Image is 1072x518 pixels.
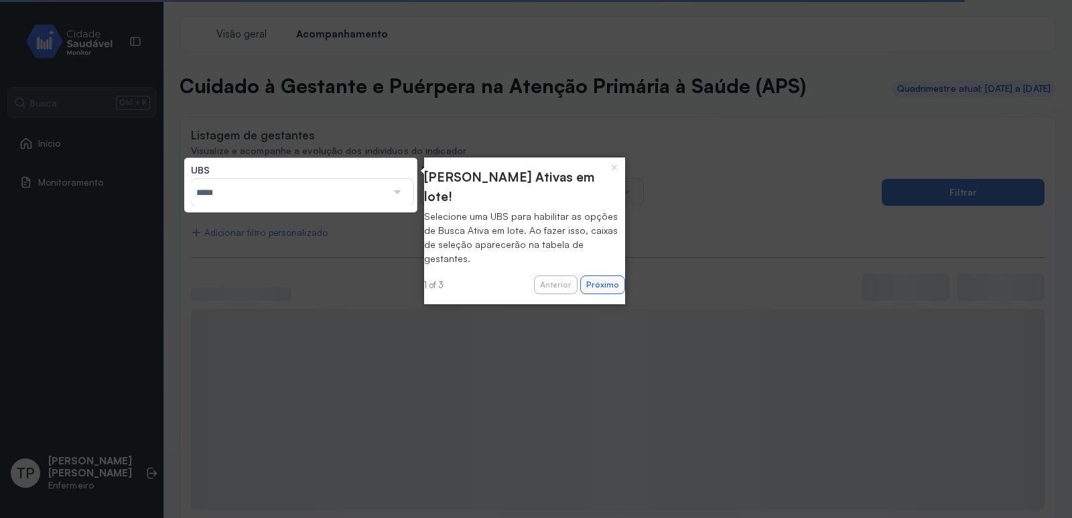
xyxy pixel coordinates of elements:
[191,164,210,176] span: UBS
[580,275,625,294] button: Próximo
[424,209,625,265] div: Selecione uma UBS para habilitar as opções de Busca Ativa em lote. Ao fazer isso, caixas de seleç...
[424,279,444,290] span: 1 of 3
[424,168,625,206] header: [PERSON_NAME] Ativas em lote!
[604,157,625,176] button: Close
